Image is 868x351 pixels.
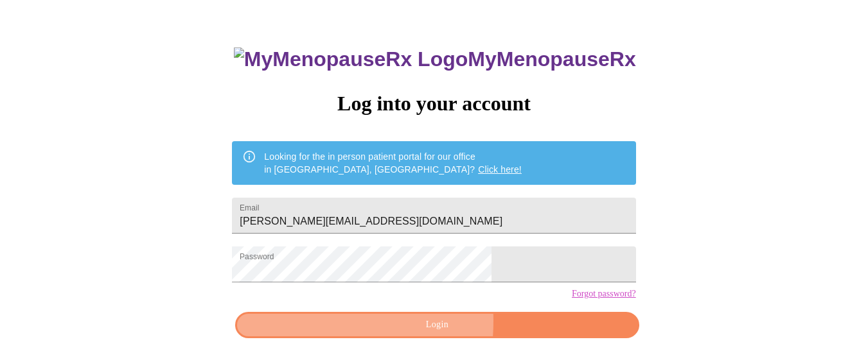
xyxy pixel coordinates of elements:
[234,47,468,71] img: MyMenopauseRx Logo
[250,317,624,333] span: Login
[235,312,639,338] button: Login
[232,92,635,116] h3: Log into your account
[478,164,522,175] a: Click here!
[264,145,522,181] div: Looking for the in person patient portal for our office in [GEOGRAPHIC_DATA], [GEOGRAPHIC_DATA]?
[572,289,636,299] a: Forgot password?
[234,47,636,71] h3: MyMenopauseRx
